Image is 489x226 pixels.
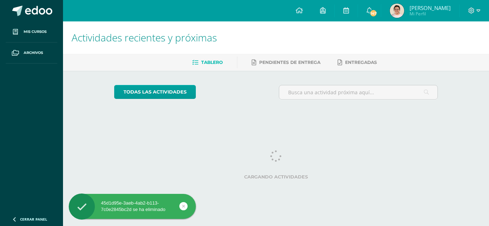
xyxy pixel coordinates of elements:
span: [PERSON_NAME] [410,4,451,11]
span: Pendientes de entrega [259,60,320,65]
span: Mi Perfil [410,11,451,17]
span: Entregadas [345,60,377,65]
span: Tablero [201,60,223,65]
a: Archivos [6,42,57,64]
div: 45d1d95e-3aeb-4ab2-b113-7c0e2845bc2d se ha eliminado [69,200,196,213]
span: Actividades recientes y próximas [72,31,217,44]
input: Busca una actividad próxima aquí... [279,85,438,99]
a: Entregadas [338,57,377,68]
a: Tablero [192,57,223,68]
label: Cargando actividades [114,174,438,180]
a: todas las Actividades [114,85,196,99]
span: Archivos [24,50,43,56]
a: Pendientes de entrega [252,57,320,68]
span: Cerrar panel [20,217,47,222]
a: Mis cursos [6,21,57,42]
span: 147 [369,9,377,17]
span: Mis cursos [24,29,47,35]
img: 4c81a8a006ef53e436624bd90c695afd.png [390,4,404,18]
